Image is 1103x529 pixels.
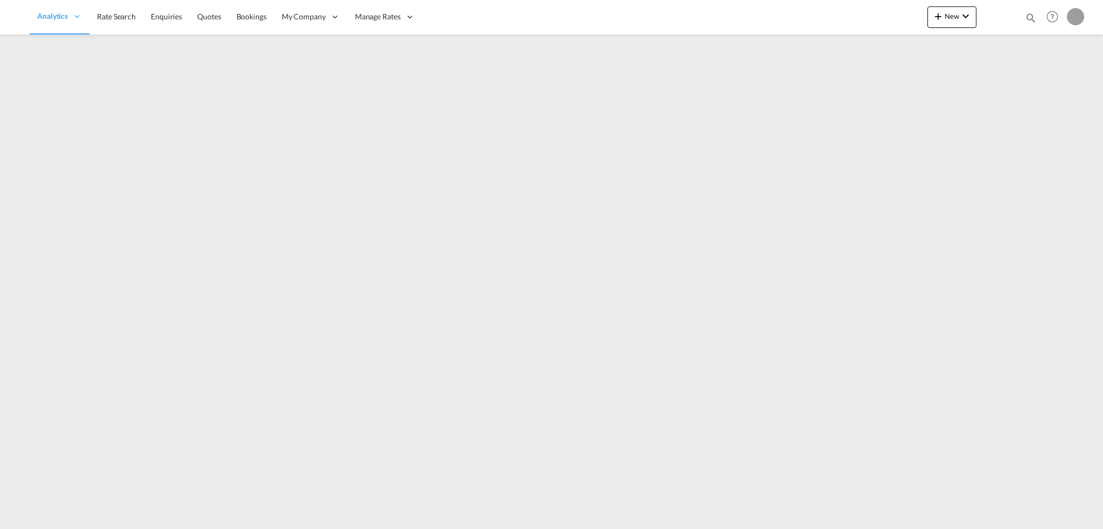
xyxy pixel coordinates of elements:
[282,11,326,22] span: My Company
[932,10,945,23] md-icon: icon-plus 400-fg
[37,11,68,22] span: Analytics
[151,12,182,21] span: Enquiries
[1025,12,1037,24] md-icon: icon-magnify
[932,12,972,20] span: New
[1025,12,1037,28] div: icon-magnify
[97,12,136,21] span: Rate Search
[355,11,401,22] span: Manage Rates
[1043,8,1067,27] div: Help
[197,12,221,21] span: Quotes
[959,10,972,23] md-icon: icon-chevron-down
[927,6,976,28] button: icon-plus 400-fgNewicon-chevron-down
[236,12,267,21] span: Bookings
[1043,8,1062,26] span: Help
